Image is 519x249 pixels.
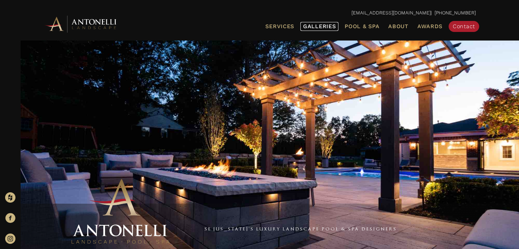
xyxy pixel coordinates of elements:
a: Services [263,22,297,31]
a: Awards [415,22,445,31]
a: SE [US_STATE]'s Luxury Landscape Pool & Spa Designers [205,226,397,231]
img: Antonelli Horizontal Logo [43,14,119,33]
a: Pool & Spa [342,22,382,31]
p: | [PHONE_NUMBER] [43,9,476,18]
span: Awards [417,23,442,30]
img: Houzz [5,192,15,203]
a: About [385,22,411,31]
img: Antonelli Stacked Logo [69,176,172,247]
span: Galleries [303,23,336,30]
span: About [388,24,408,29]
a: Galleries [300,22,338,31]
span: Services [265,24,294,29]
a: [EMAIL_ADDRESS][DOMAIN_NAME] [351,10,431,15]
span: Pool & Spa [345,23,379,30]
span: Contact [453,23,475,30]
a: Contact [449,21,479,32]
